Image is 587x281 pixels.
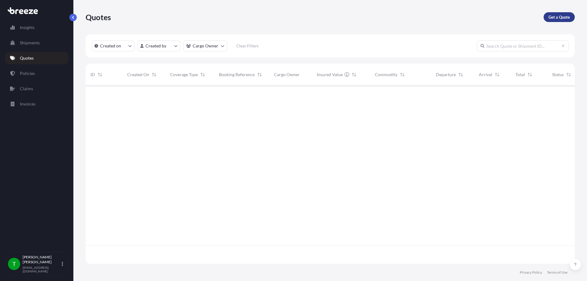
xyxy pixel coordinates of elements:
button: createdOn Filter options [92,40,135,51]
p: Policies [20,70,35,76]
a: Shipments [5,37,68,49]
a: Insights [5,21,68,34]
button: Sort [399,71,406,78]
span: T [13,261,16,267]
p: Created on [100,43,121,49]
span: Status [552,72,564,78]
span: Departure [436,72,456,78]
a: Get a Quote [544,12,575,22]
a: Terms of Use [547,270,567,275]
p: Quotes [20,55,34,61]
span: Insured Value [317,72,343,78]
button: Sort [350,71,358,78]
p: Insights [20,24,35,31]
p: Quotes [86,12,111,22]
a: Privacy Policy [520,270,542,275]
button: Sort [256,71,263,78]
a: Claims [5,83,68,95]
p: Cargo Owner [193,43,218,49]
button: Sort [493,71,501,78]
button: createdBy Filter options [138,40,180,51]
button: Sort [526,71,533,78]
a: Invoices [5,98,68,110]
p: [EMAIL_ADDRESS][DOMAIN_NAME] [23,266,61,273]
p: [PERSON_NAME] [PERSON_NAME] [23,255,61,264]
span: Commodity [375,72,397,78]
p: Claims [20,86,33,92]
button: Sort [96,71,104,78]
a: Quotes [5,52,68,64]
button: Sort [565,71,572,78]
button: Sort [199,71,206,78]
p: Invoices [20,101,35,107]
a: Policies [5,67,68,79]
span: Total [515,72,525,78]
button: cargoOwner Filter options [183,40,227,51]
button: Clear Filters [230,41,264,51]
span: ID [90,72,95,78]
span: Arrival [479,72,492,78]
button: Sort [150,71,158,78]
span: Coverage Type [170,72,198,78]
input: Search Quote or Shipment ID... [477,40,569,51]
button: Sort [457,71,464,78]
p: Get a Quote [548,14,570,20]
p: Shipments [20,40,40,46]
p: Clear Filters [236,43,259,49]
span: Booking Reference [219,72,255,78]
span: Cargo Owner [274,72,300,78]
span: Created On [127,72,149,78]
p: Created by [146,43,166,49]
